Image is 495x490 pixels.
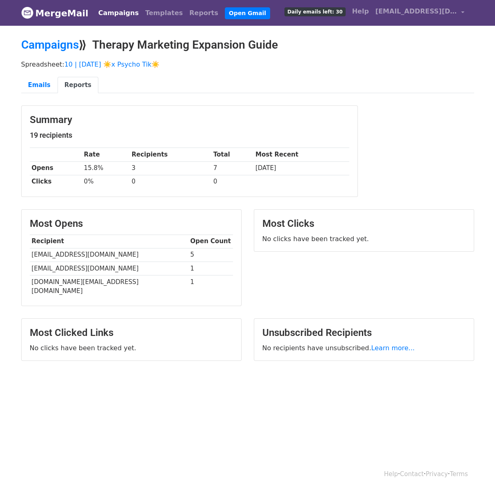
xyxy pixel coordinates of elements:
td: 0 [211,175,253,188]
th: Rate [82,148,130,161]
h3: Most Clicked Links [30,327,233,339]
p: No clicks have been tracked yet. [262,235,466,243]
a: Campaigns [95,5,142,21]
a: Contact [400,470,424,478]
h5: 19 recipients [30,131,349,140]
p: Spreadsheet: [21,60,474,69]
h2: ⟫ Therapy Marketing Expansion Guide [21,38,474,52]
img: MergeMail logo [21,7,33,19]
p: No clicks have been tracked yet. [30,344,233,352]
td: 3 [130,161,211,175]
th: Open Count [189,235,233,248]
h3: Most Opens [30,218,233,230]
a: Terms [450,470,468,478]
a: 10 | [DATE] ☀️x Psycho Tik☀️ [64,60,160,68]
td: [EMAIL_ADDRESS][DOMAIN_NAME] [30,262,189,275]
td: [EMAIL_ADDRESS][DOMAIN_NAME] [30,248,189,262]
th: Recipients [130,148,211,161]
span: [EMAIL_ADDRESS][DOMAIN_NAME] [375,7,457,16]
td: 15.8% [82,161,130,175]
a: Open Gmail [225,7,270,19]
a: [EMAIL_ADDRESS][DOMAIN_NAME] [372,3,468,22]
iframe: Chat Widget [454,451,495,490]
td: 7 [211,161,253,175]
td: 1 [189,262,233,275]
td: 0 [130,175,211,188]
a: Help [384,470,398,478]
a: Templates [142,5,186,21]
td: 5 [189,248,233,262]
h3: Most Clicks [262,218,466,230]
p: No recipients have unsubscribed. [262,344,466,352]
th: Opens [30,161,82,175]
a: MergeMail [21,4,89,22]
span: Daily emails left: 30 [284,7,345,16]
a: Help [349,3,372,20]
th: Recipient [30,235,189,248]
td: 0% [82,175,130,188]
th: Total [211,148,253,161]
a: Daily emails left: 30 [281,3,348,20]
a: Privacy [426,470,448,478]
h3: Unsubscribed Recipients [262,327,466,339]
a: Emails [21,77,58,94]
td: [DOMAIN_NAME][EMAIL_ADDRESS][DOMAIN_NAME] [30,275,189,298]
td: [DATE] [253,161,349,175]
td: 1 [189,275,233,298]
th: Most Recent [253,148,349,161]
a: Campaigns [21,38,79,51]
a: Reports [58,77,98,94]
a: Learn more... [371,344,415,352]
th: Clicks [30,175,82,188]
a: Reports [186,5,222,21]
h3: Summary [30,114,349,126]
